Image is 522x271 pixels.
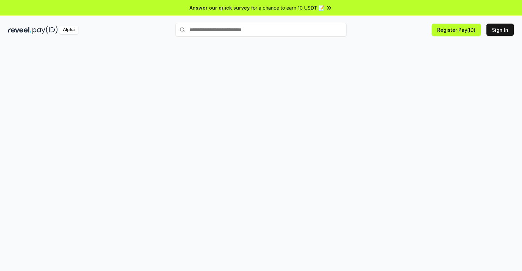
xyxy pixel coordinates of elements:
[486,24,514,36] button: Sign In
[59,26,78,34] div: Alpha
[8,26,31,34] img: reveel_dark
[251,4,324,11] span: for a chance to earn 10 USDT 📝
[32,26,58,34] img: pay_id
[432,24,481,36] button: Register Pay(ID)
[190,4,250,11] span: Answer our quick survey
